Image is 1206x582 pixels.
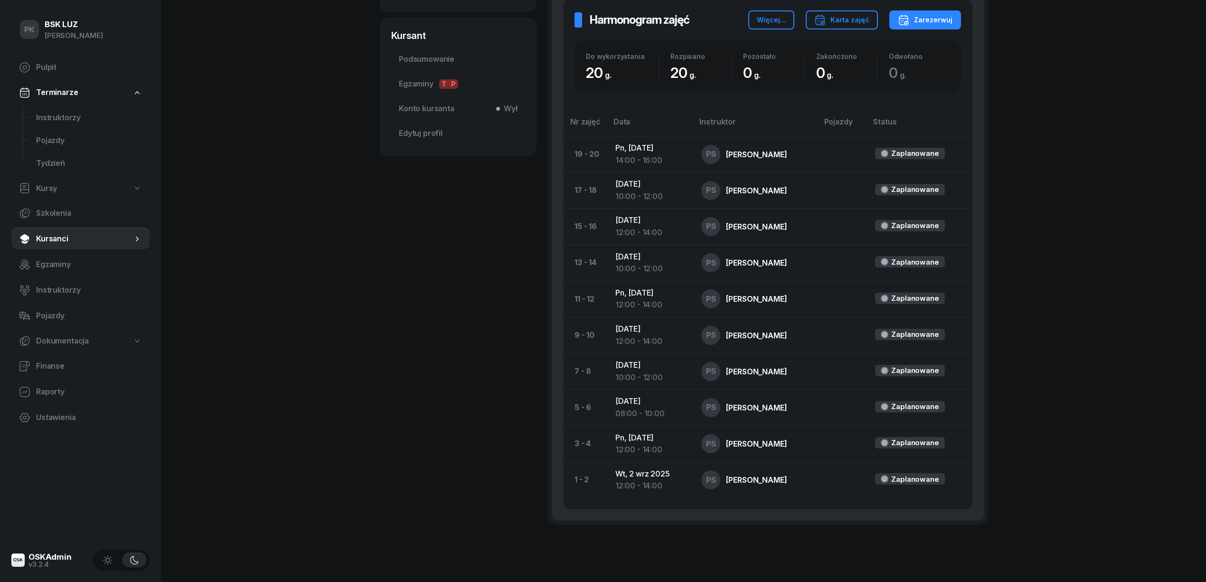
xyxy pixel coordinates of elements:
[706,331,716,339] span: PS
[605,70,612,80] small: g.
[45,29,103,42] div: [PERSON_NAME]
[36,157,142,170] span: Tydzień
[563,115,608,136] th: Nr zajęć
[36,386,142,398] span: Raporty
[898,14,952,26] div: Zarezerwuj
[816,64,839,81] span: 0
[563,172,608,209] td: 17 - 18
[827,70,833,80] small: g.
[399,53,518,66] span: Podsumowanie
[726,295,787,303] div: [PERSON_NAME]
[891,219,939,232] div: Zaplanowane
[500,103,518,115] span: Wył
[706,295,716,303] span: PS
[11,82,150,104] a: Terminarze
[726,368,787,375] div: [PERSON_NAME]
[615,154,687,167] div: 14:00 - 16:00
[28,129,150,152] a: Pojazdy
[615,408,687,420] div: 08:00 - 10:00
[615,480,687,492] div: 12:00 - 14:00
[563,426,608,462] td: 3 - 4
[24,26,35,34] span: PK
[36,182,57,195] span: Kursy
[11,279,150,302] a: Instruktorzy
[590,12,689,28] h2: Harmonogram zajęć
[694,115,818,136] th: Instruktor
[11,305,150,327] a: Pojazdy
[608,245,694,281] td: [DATE]
[608,209,694,245] td: [DATE]
[28,106,150,129] a: Instruktorzy
[449,79,458,89] span: P
[28,152,150,175] a: Tydzień
[754,70,761,80] small: g.
[391,97,525,120] a: Konto kursantaWył
[11,381,150,403] a: Raporty
[36,61,142,74] span: Pulpit
[608,317,694,353] td: [DATE]
[45,20,103,29] div: BSK LUZ
[36,134,142,147] span: Pojazdy
[36,284,142,296] span: Instruktorzy
[608,172,694,209] td: [DATE]
[563,209,608,245] td: 15 - 16
[889,64,911,81] span: 0
[819,115,868,136] th: Pojazdy
[891,147,939,160] div: Zaplanowane
[891,473,939,486] div: Zaplanowane
[11,253,150,276] a: Egzaminy
[36,335,89,347] span: Dokumentacja
[608,390,694,426] td: [DATE]
[36,258,142,271] span: Egzaminy
[36,112,142,124] span: Instruktorzy
[11,330,150,352] a: Dokumentacja
[36,411,142,424] span: Ustawienia
[891,364,939,377] div: Zaplanowane
[689,70,696,80] small: g.
[743,52,804,60] div: Pozostało
[889,52,950,60] div: Odwołano
[563,462,608,498] td: 1 - 2
[726,151,787,158] div: [PERSON_NAME]
[726,404,787,411] div: [PERSON_NAME]
[615,335,687,348] div: 12:00 - 14:00
[563,353,608,390] td: 7 - 8
[900,70,906,80] small: g.
[11,56,150,79] a: Pulpit
[891,183,939,196] div: Zaplanowane
[726,223,787,230] div: [PERSON_NAME]
[891,256,939,268] div: Zaplanowane
[28,561,72,568] div: v3.2.4
[399,127,518,140] span: Edytuj profil
[670,52,731,60] div: Rozpisano
[891,328,939,341] div: Zaplanowane
[399,103,518,115] span: Konto kursanta
[11,178,150,200] a: Kursy
[706,440,716,448] span: PS
[706,367,716,375] span: PS
[563,245,608,281] td: 13 - 14
[726,476,787,484] div: [PERSON_NAME]
[11,355,150,378] a: Finanse
[608,462,694,498] td: Wt, 2 wrz 2025
[706,476,716,484] span: PS
[11,406,150,429] a: Ustawienia
[615,444,687,456] div: 12:00 - 14:00
[586,64,616,81] span: 20
[586,52,659,60] div: Do wykorzystania
[891,401,939,413] div: Zaplanowane
[36,233,132,245] span: Kursanci
[615,299,687,311] div: 12:00 - 14:00
[726,440,787,448] div: [PERSON_NAME]
[399,78,518,90] span: Egzaminy
[36,86,78,99] span: Terminarze
[11,228,150,250] a: Kursanci
[615,372,687,384] div: 10:00 - 12:00
[748,10,794,29] button: Więcej...
[757,14,786,26] div: Więcej...
[615,263,687,275] div: 10:00 - 12:00
[391,29,525,42] div: Kursant
[608,426,694,462] td: Pn, [DATE]
[563,136,608,172] td: 19 - 20
[11,553,25,567] img: logo-xs@2x.png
